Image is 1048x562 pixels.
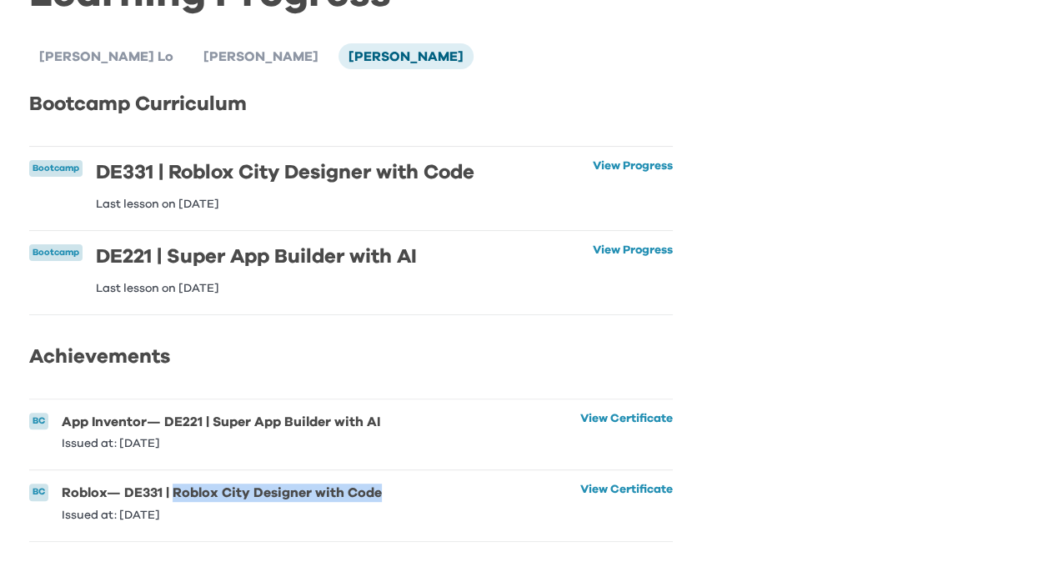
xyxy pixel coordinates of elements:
[96,198,474,210] p: Last lesson on [DATE]
[580,413,673,449] a: View Certificate
[96,244,417,269] h6: DE221 | Super App Builder with AI
[33,162,79,176] p: Bootcamp
[593,244,673,294] a: View Progress
[33,414,45,429] p: BC
[96,160,474,185] h6: DE331 | Roblox City Designer with Code
[62,509,382,521] p: Issued at: [DATE]
[33,485,45,499] p: BC
[580,484,673,520] a: View Certificate
[39,50,173,63] span: [PERSON_NAME] Lo
[62,484,382,502] h6: Roblox — DE331 | Roblox City Designer with Code
[29,342,673,372] h2: Achievements
[203,50,318,63] span: [PERSON_NAME]
[29,89,673,119] h2: Bootcamp Curriculum
[62,413,380,431] h6: App Inventor — DE221 | Super App Builder with AI
[96,283,417,294] p: Last lesson on [DATE]
[33,246,79,260] p: Bootcamp
[62,438,380,449] p: Issued at: [DATE]
[348,50,464,63] span: [PERSON_NAME]
[593,160,673,210] a: View Progress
